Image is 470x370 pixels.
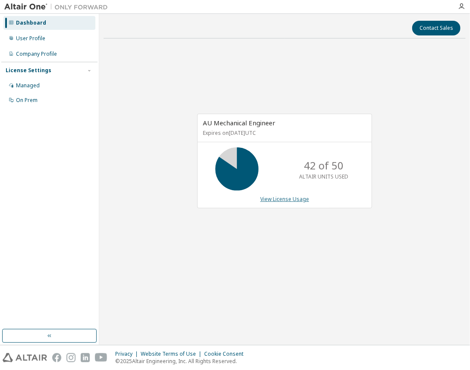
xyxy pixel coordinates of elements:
div: License Settings [6,67,51,74]
img: altair_logo.svg [3,353,47,362]
span: AU Mechanical Engineer [203,118,275,127]
img: Altair One [4,3,112,11]
div: Dashboard [16,19,46,26]
p: 42 of 50 [304,158,344,173]
img: youtube.svg [95,353,107,362]
div: Company Profile [16,51,57,57]
div: Managed [16,82,40,89]
img: instagram.svg [66,353,76,362]
p: © 2025 Altair Engineering, Inc. All Rights Reserved. [115,357,249,365]
p: Expires on [DATE] UTC [203,129,364,137]
div: On Prem [16,97,38,104]
p: ALTAIR UNITS USED [299,173,348,180]
button: Contact Sales [412,21,461,35]
a: View License Usage [260,195,309,203]
img: linkedin.svg [81,353,90,362]
div: User Profile [16,35,45,42]
div: Website Terms of Use [141,351,204,357]
img: facebook.svg [52,353,61,362]
div: Cookie Consent [204,351,249,357]
div: Privacy [115,351,141,357]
